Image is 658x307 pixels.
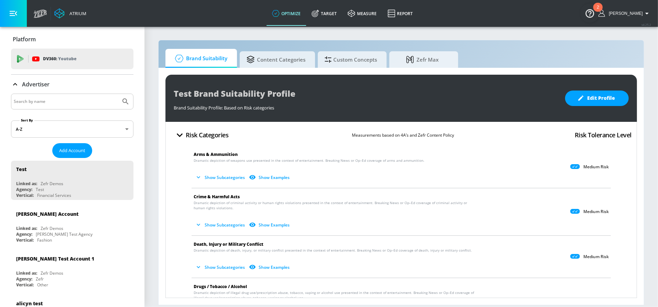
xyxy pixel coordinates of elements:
div: Atrium [67,10,86,17]
input: Search by name [14,97,118,106]
div: DV360: Youtube [11,49,133,69]
div: 2 [597,7,599,16]
p: Measurements based on 4A’s and Zefr Content Policy [352,131,454,139]
div: Zefr Demos [41,225,63,231]
div: Linked as: [16,270,37,276]
div: Linked as: [16,225,37,231]
button: Show Subcategories [194,262,248,273]
div: Brand Suitability Profile: Based on Risk categories [174,101,558,111]
span: Dramatic depiction of death, injury, or military conflict presented in the context of entertainme... [194,248,472,253]
div: Zefr Demos [41,270,63,276]
button: Risk Categories [171,127,231,143]
span: Content Categories [247,51,305,68]
span: Drugs / Tobacco / Alcohol [194,284,247,289]
div: TestLinked as:Zefr DemosAgency:TestVertical:Financial Services [11,161,133,200]
div: [PERSON_NAME] AccountLinked as:Zefr DemosAgency:[PERSON_NAME] Test AgencyVertical:Fashion [11,205,133,245]
p: DV360: [43,55,76,63]
span: Dramatic depiction of illegal drug use/prescription abuse, tobacco, vaping or alcohol use present... [194,290,477,300]
div: Agency: [16,276,32,282]
div: Agency: [16,231,32,237]
button: Show Subcategories [194,219,248,231]
div: Test [36,187,44,192]
div: Linked as: [16,181,37,187]
button: [PERSON_NAME] [598,9,651,18]
h4: Risk Categories [186,130,229,140]
span: v 4.25.2 [641,23,651,27]
span: Crime & Harmful Acts [194,194,240,200]
button: Show Subcategories [194,172,248,183]
span: Arms & Ammunition [194,151,238,157]
a: optimize [267,1,306,26]
a: Atrium [54,8,86,19]
a: Report [382,1,418,26]
p: Medium Risk [583,209,609,214]
div: [PERSON_NAME] Test Account 1 [16,255,94,262]
div: Test [16,166,26,172]
div: Zefr Demos [41,181,63,187]
div: Vertical: [16,237,34,243]
div: Financial Services [37,192,71,198]
div: Platform [11,30,133,49]
div: Other [37,282,48,288]
div: Vertical: [16,192,34,198]
p: Medium Risk [583,164,609,170]
p: Platform [13,35,36,43]
span: login as: lindsay.benharris@zefr.com [606,11,643,16]
span: Add Account [59,147,85,155]
button: Show Examples [248,219,292,231]
h4: Risk Tolerance Level [575,130,632,140]
div: alicyn test [16,300,43,307]
a: measure [342,1,382,26]
div: Vertical: [16,282,34,288]
div: Fashion [37,237,52,243]
div: Agency: [16,187,32,192]
span: Custom Concepts [325,51,377,68]
button: Add Account [52,143,92,158]
p: Youtube [58,55,76,62]
div: [PERSON_NAME] Test Account 1Linked as:Zefr DemosAgency:ZefrVertical:Other [11,250,133,289]
p: Advertiser [22,81,50,88]
button: Open Resource Center, 2 new notifications [580,3,600,23]
button: Edit Profile [565,91,629,106]
a: Target [306,1,342,26]
div: Zefr [36,276,44,282]
div: A-Z [11,120,133,138]
span: Dramatic depiction of criminal activity or human rights violations presented in the context of en... [194,200,477,211]
p: Medium Risk [583,254,609,260]
label: Sort By [20,118,34,123]
div: [PERSON_NAME] Test Agency [36,231,93,237]
button: Show Examples [248,262,292,273]
span: Brand Suitability [172,50,227,67]
span: Edit Profile [579,94,615,103]
div: [PERSON_NAME] Account [16,211,78,217]
div: Advertiser [11,75,133,94]
span: Death, Injury or Military Conflict [194,241,263,247]
button: Show Examples [248,172,292,183]
span: Zefr Max [396,51,449,68]
span: Dramatic depiction of weapons use presented in the context of entertainment. Breaking News or Op–... [194,158,424,163]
